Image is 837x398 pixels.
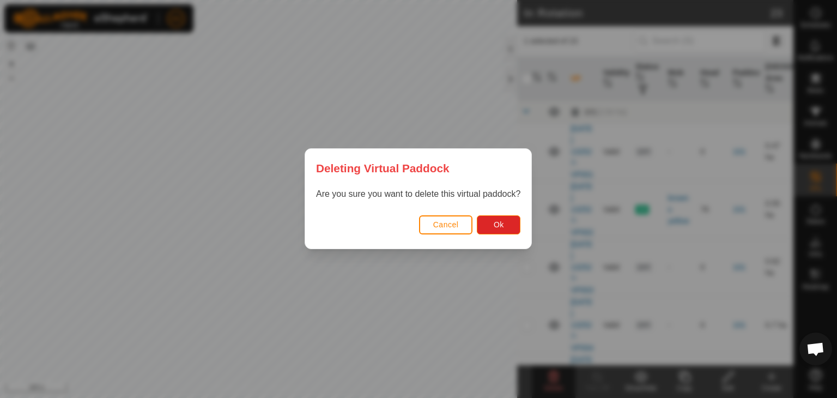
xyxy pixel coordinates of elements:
span: Ok [494,221,504,230]
div: Open chat [799,333,832,365]
button: Ok [477,215,521,234]
p: Are you sure you want to delete this virtual paddock? [316,188,520,201]
span: Cancel [433,221,459,230]
button: Cancel [419,215,473,234]
span: Deleting Virtual Paddock [316,160,450,177]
